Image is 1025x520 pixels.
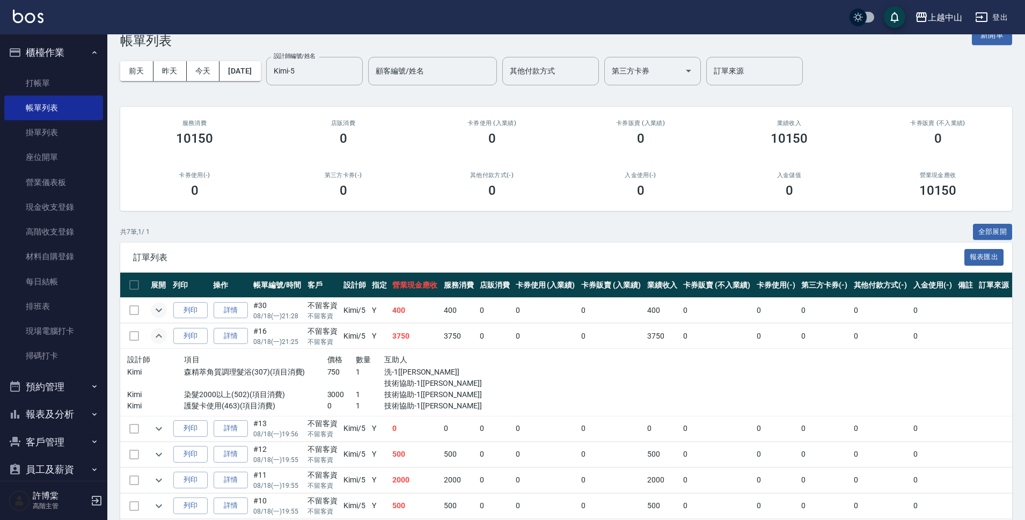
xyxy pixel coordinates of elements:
[127,367,184,378] p: Kimi
[390,467,441,493] td: 2000
[9,490,30,511] img: Person
[972,25,1012,45] button: 新開單
[341,493,369,518] td: Kimi /5
[251,324,304,349] td: #16
[253,429,302,439] p: 08/18 (一) 19:56
[579,273,645,298] th: 卡券販賣 (入業績)
[341,298,369,323] td: Kimi /5
[369,273,390,298] th: 指定
[799,324,851,349] td: 0
[251,273,304,298] th: 帳單編號/時間
[579,120,702,127] h2: 卡券販賣 (入業績)
[441,298,477,323] td: 400
[754,467,799,493] td: 0
[911,416,955,441] td: 0
[4,294,103,319] a: 排班表
[384,367,470,378] p: 洗-1[[PERSON_NAME]]
[754,298,799,323] td: 0
[307,300,338,311] div: 不留客資
[390,273,441,298] th: 營業現金應收
[307,470,338,481] div: 不留客資
[911,467,955,493] td: 0
[307,495,338,507] div: 不留客資
[173,497,208,514] button: 列印
[754,273,799,298] th: 卡券使用(-)
[253,507,302,516] p: 08/18 (一) 19:55
[120,33,172,48] h3: 帳單列表
[934,131,942,146] h3: 0
[911,298,955,323] td: 0
[680,298,754,323] td: 0
[799,467,851,493] td: 0
[972,30,1012,40] a: 新開單
[151,472,167,488] button: expand row
[340,183,347,198] h3: 0
[441,493,477,518] td: 500
[133,172,256,179] h2: 卡券使用(-)
[184,355,200,364] span: 項目
[120,61,153,81] button: 前天
[851,416,911,441] td: 0
[4,120,103,145] a: 掛單列表
[307,455,338,465] p: 不留客資
[356,355,371,364] span: 數量
[441,467,477,493] td: 2000
[214,497,248,514] a: 詳情
[680,442,754,467] td: 0
[390,324,441,349] td: 3750
[327,389,356,400] p: 3000
[4,96,103,120] a: 帳單列表
[964,252,1004,262] a: 報表匯出
[579,298,645,323] td: 0
[441,273,477,298] th: 服務消費
[4,456,103,484] button: 員工及薪資
[680,62,697,79] button: Open
[133,252,964,263] span: 訂單列表
[4,373,103,401] button: 預約管理
[477,442,513,467] td: 0
[477,324,513,349] td: 0
[127,355,150,364] span: 設計師
[341,273,369,298] th: 設計師
[151,302,167,318] button: expand row
[645,324,680,349] td: 3750
[191,183,199,198] h3: 0
[151,421,167,437] button: expand row
[680,416,754,441] td: 0
[911,324,955,349] td: 0
[151,328,167,344] button: expand row
[251,298,304,323] td: #30
[645,493,680,518] td: 500
[645,273,680,298] th: 業績收入
[341,442,369,467] td: Kimi /5
[477,493,513,518] td: 0
[876,120,999,127] h2: 卡券販賣 (不入業績)
[488,183,496,198] h3: 0
[579,442,645,467] td: 0
[13,10,43,23] img: Logo
[327,355,343,364] span: 價格
[356,389,384,400] p: 1
[307,311,338,321] p: 不留客資
[4,71,103,96] a: 打帳單
[754,324,799,349] td: 0
[251,416,304,441] td: #13
[390,298,441,323] td: 400
[327,400,356,412] p: 0
[148,273,170,298] th: 展開
[477,416,513,441] td: 0
[477,298,513,323] td: 0
[680,493,754,518] td: 0
[579,324,645,349] td: 0
[369,324,390,349] td: Y
[513,298,579,323] td: 0
[430,172,553,179] h2: 其他付款方式(-)
[369,467,390,493] td: Y
[579,493,645,518] td: 0
[911,6,967,28] button: 上越中山
[341,416,369,441] td: Kimi /5
[884,6,905,28] button: save
[799,442,851,467] td: 0
[513,493,579,518] td: 0
[127,400,184,412] p: Kimi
